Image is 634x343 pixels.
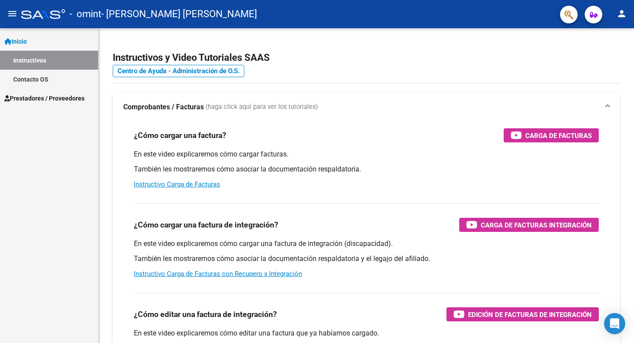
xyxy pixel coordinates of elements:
div: Open Intercom Messenger [604,313,625,334]
mat-icon: person [616,8,627,19]
a: Instructivo Carga de Facturas [134,180,220,188]
span: - omint [70,4,101,24]
span: Edición de Facturas de integración [468,309,592,320]
button: Carga de Facturas [504,128,599,142]
h3: ¿Cómo cargar una factura de integración? [134,219,278,231]
button: Edición de Facturas de integración [446,307,599,321]
span: - [PERSON_NAME] [PERSON_NAME] [101,4,257,24]
span: Inicio [4,37,27,46]
p: En este video explicaremos cómo editar una factura que ya habíamos cargado. [134,328,599,338]
h3: ¿Cómo editar una factura de integración? [134,308,277,321]
a: Instructivo Carga de Facturas con Recupero x Integración [134,270,302,278]
mat-expansion-panel-header: Comprobantes / Facturas (haga click aquí para ver los tutoriales) [113,93,620,121]
p: También les mostraremos cómo asociar la documentación respaldatoria y el legajo del afiliado. [134,254,599,264]
button: Carga de Facturas Integración [459,218,599,232]
p: En este video explicaremos cómo cargar facturas. [134,149,599,159]
h3: ¿Cómo cargar una factura? [134,129,226,142]
span: (haga click aquí para ver los tutoriales) [206,102,318,112]
p: También les mostraremos cómo asociar la documentación respaldatoria. [134,164,599,174]
a: Centro de Ayuda - Administración de O.S. [113,65,244,77]
strong: Comprobantes / Facturas [123,102,204,112]
span: Carga de Facturas [525,130,592,141]
p: En este video explicaremos cómo cargar una factura de integración (discapacidad). [134,239,599,249]
mat-icon: menu [7,8,18,19]
h2: Instructivos y Video Tutoriales SAAS [113,49,620,66]
span: Carga de Facturas Integración [481,220,592,231]
span: Prestadores / Proveedores [4,93,85,103]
